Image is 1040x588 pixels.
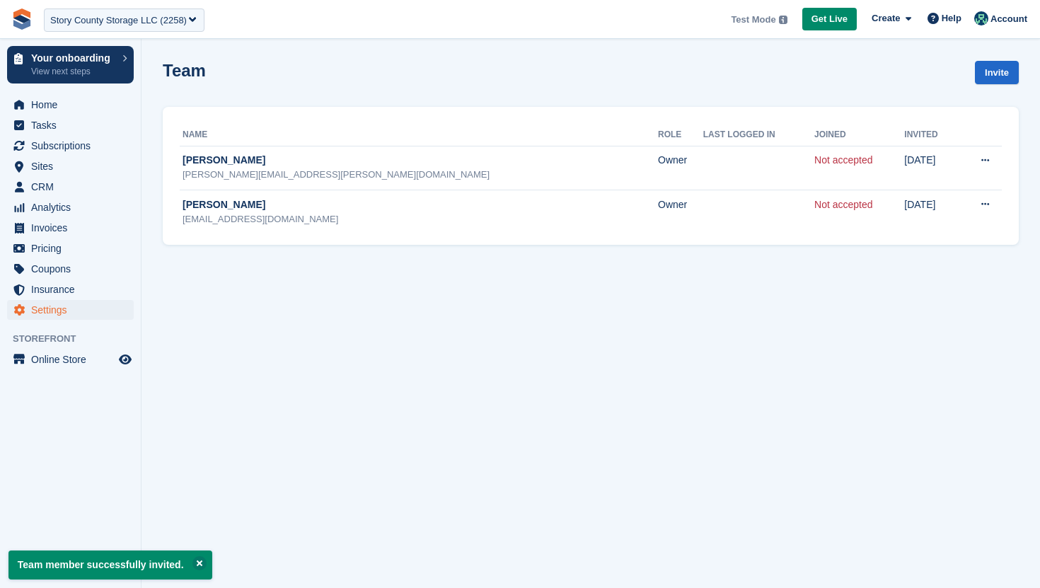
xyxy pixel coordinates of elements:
a: Get Live [802,8,857,31]
a: Your onboarding View next steps [7,46,134,83]
span: Analytics [31,197,116,217]
a: menu [7,350,134,369]
div: [PERSON_NAME][EMAIL_ADDRESS][PERSON_NAME][DOMAIN_NAME] [183,168,658,182]
a: Preview store [117,351,134,368]
div: [EMAIL_ADDRESS][DOMAIN_NAME] [183,212,658,226]
a: menu [7,95,134,115]
span: Help [942,11,961,25]
td: Owner [658,190,703,234]
span: Account [990,12,1027,26]
span: Pricing [31,238,116,258]
span: Create [872,11,900,25]
div: [PERSON_NAME] [183,153,658,168]
span: Test Mode [731,13,775,27]
span: Coupons [31,259,116,279]
span: Settings [31,300,116,320]
h1: Team [163,61,206,80]
p: Your onboarding [31,53,115,63]
span: Sites [31,156,116,176]
a: Not accepted [814,199,873,210]
a: menu [7,279,134,299]
td: [DATE] [904,190,956,234]
div: [PERSON_NAME] [183,197,658,212]
td: Owner [658,146,703,190]
span: Online Store [31,350,116,369]
th: Invited [904,124,956,146]
span: Subscriptions [31,136,116,156]
span: Get Live [811,12,848,26]
img: Jennifer Ofodile [974,11,988,25]
a: menu [7,156,134,176]
a: Not accepted [814,154,873,166]
a: menu [7,259,134,279]
a: menu [7,115,134,135]
span: Insurance [31,279,116,299]
a: menu [7,238,134,258]
a: menu [7,300,134,320]
span: Invoices [31,218,116,238]
td: [DATE] [904,146,956,190]
th: Role [658,124,703,146]
th: Joined [814,124,904,146]
a: menu [7,136,134,156]
span: Home [31,95,116,115]
p: View next steps [31,65,115,78]
th: Last logged in [703,124,814,146]
span: Tasks [31,115,116,135]
img: icon-info-grey-7440780725fd019a000dd9b08b2336e03edf1995a4989e88bcd33f0948082b44.svg [779,16,787,24]
img: stora-icon-8386f47178a22dfd0bd8f6a31ec36ba5ce8667c1dd55bd0f319d3a0aa187defe.svg [11,8,33,30]
a: menu [7,177,134,197]
a: menu [7,218,134,238]
p: Team member successfully invited. [8,550,212,580]
span: CRM [31,177,116,197]
span: Storefront [13,332,141,346]
th: Name [180,124,658,146]
a: Invite [975,61,1019,84]
a: menu [7,197,134,217]
div: Story County Storage LLC (2258) [50,13,187,28]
